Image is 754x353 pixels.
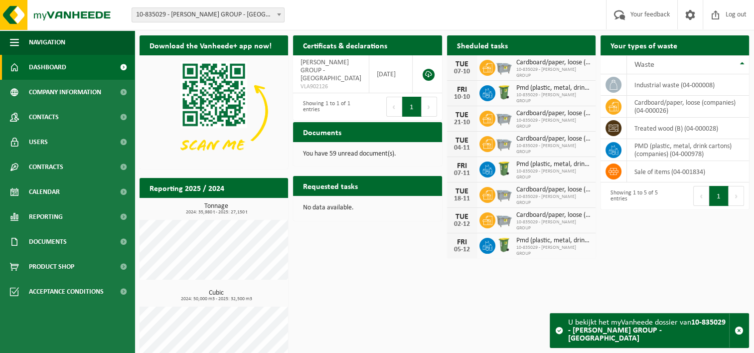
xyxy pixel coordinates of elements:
span: 10-835029 - [PERSON_NAME] GROUP [516,92,591,104]
div: 10-10 [452,94,472,101]
button: Next [422,97,437,117]
span: Reporting [29,204,63,229]
div: U bekijkt het myVanheede dossier van [568,314,729,348]
span: Users [29,130,48,155]
h2: Your types of waste [601,35,687,55]
td: cardboard/paper, loose (companies) (04-000026) [627,96,749,118]
td: PMD (plastic, metal, drink cartons) (companies) (04-000978) [627,139,749,161]
img: WB-0240-HPE-GN-50 [495,160,512,177]
span: 10-835029 - [PERSON_NAME] GROUP [516,219,591,231]
div: 07-10 [452,68,472,75]
button: 1 [402,97,422,117]
h3: Tonnage [145,203,288,215]
div: TUE [452,60,472,68]
span: [PERSON_NAME] GROUP - [GEOGRAPHIC_DATA] [301,59,361,82]
span: Cardboard/paper, loose (companies) [516,211,591,219]
p: No data available. [303,204,432,211]
img: WB-0240-HPE-GN-50 [495,84,512,101]
h2: Documents [293,122,351,142]
span: 10-835029 - [PERSON_NAME] GROUP [516,143,591,155]
div: 18-11 [452,195,472,202]
span: 2024: 50,000 m3 - 2025: 32,500 m3 [145,297,288,302]
img: WB-0240-HPE-GN-50 [495,236,512,253]
img: WB-2500-GAL-GY-01 [495,58,512,75]
span: 10-835029 - [PERSON_NAME] GROUP [516,245,591,257]
span: Waste [634,61,654,69]
span: VLA902126 [301,83,361,91]
h2: Reporting 2025 / 2024 [140,178,234,197]
button: Previous [386,97,402,117]
h2: Certificats & declarations [293,35,397,55]
strong: 10-835029 - [PERSON_NAME] GROUP - [GEOGRAPHIC_DATA] [568,319,726,343]
img: WB-2500-GAL-GY-01 [495,211,512,228]
div: TUE [452,111,472,119]
span: Cardboard/paper, loose (companies) [516,186,591,194]
div: Showing 1 to 1 of 1 entries [298,96,362,118]
div: TUE [452,137,472,145]
span: 10-835029 - [PERSON_NAME] GROUP [516,67,591,79]
h2: Sheduled tasks [447,35,518,55]
span: Product Shop [29,254,74,279]
img: WB-2500-GAL-GY-01 [495,185,512,202]
td: industrial waste (04-000008) [627,74,749,96]
span: 10-835029 - LEMAHIEU GROUP - GENT [132,7,285,22]
td: [DATE] [369,55,412,93]
div: TUE [452,213,472,221]
span: Pmd (plastic, metal, drink cartons) (companies) [516,84,591,92]
span: 10-835029 - [PERSON_NAME] GROUP [516,194,591,206]
span: 10-835029 - [PERSON_NAME] GROUP [516,169,591,180]
h3: Cubic [145,290,288,302]
div: 21-10 [452,119,472,126]
span: Dashboard [29,55,66,80]
div: 05-12 [452,246,472,253]
button: Previous [693,186,709,206]
span: Cardboard/paper, loose (companies) [516,135,591,143]
div: 07-11 [452,170,472,177]
img: WB-2500-GAL-GY-01 [495,109,512,126]
span: Pmd (plastic, metal, drink cartons) (companies) [516,237,591,245]
div: FRI [452,86,472,94]
h2: Download the Vanheede+ app now! [140,35,282,55]
p: You have 59 unread document(s). [303,151,432,158]
span: 10-835029 - [PERSON_NAME] GROUP [516,118,591,130]
div: 04-11 [452,145,472,152]
div: FRI [452,162,472,170]
span: Company information [29,80,101,105]
span: Pmd (plastic, metal, drink cartons) (companies) [516,161,591,169]
span: Contracts [29,155,63,179]
img: WB-2500-GAL-GY-01 [495,135,512,152]
span: Navigation [29,30,65,55]
div: 02-12 [452,221,472,228]
span: 2024: 35,980 t - 2025: 27,150 t [145,210,288,215]
span: Documents [29,229,67,254]
div: Showing 1 to 5 of 5 entries [605,185,670,207]
span: Cardboard/paper, loose (companies) [516,59,591,67]
span: 10-835029 - LEMAHIEU GROUP - GENT [132,8,284,22]
h2: Requested tasks [293,176,368,195]
button: 1 [709,186,729,206]
div: FRI [452,238,472,246]
span: Acceptance conditions [29,279,104,304]
img: Download de VHEPlus App [140,55,288,167]
td: treated wood (B) (04-000028) [627,118,749,139]
a: View reporting [220,197,287,217]
span: Contacts [29,105,59,130]
div: TUE [452,187,472,195]
span: Calendar [29,179,60,204]
button: Next [729,186,744,206]
td: sale of items (04-001834) [627,161,749,182]
span: Cardboard/paper, loose (companies) [516,110,591,118]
